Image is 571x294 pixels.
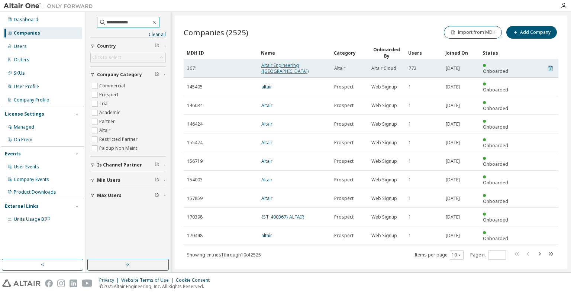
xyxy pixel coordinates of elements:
a: Altair [261,121,272,127]
span: Max Users [97,193,122,198]
span: Altair [334,65,345,71]
span: Web Signup [371,103,397,109]
span: Prospect [334,84,354,90]
span: Clear filter [155,43,159,49]
div: Privacy [99,277,121,283]
span: [DATE] [446,103,460,109]
span: Prospect [334,196,354,201]
span: Onboarded [483,161,508,167]
div: External Links [5,203,39,209]
img: Altair One [4,2,97,10]
span: 170398 [187,214,203,220]
span: [DATE] [446,177,460,183]
span: Web Signup [371,140,397,146]
span: 155474 [187,140,203,146]
div: SKUs [14,70,25,76]
span: Web Signup [371,84,397,90]
img: linkedin.svg [70,280,77,287]
span: Min Users [97,177,120,183]
div: Company Profile [14,97,49,103]
span: Prospect [334,233,354,239]
div: Dashboard [14,17,38,23]
span: 1 [409,158,411,164]
span: Companies (2525) [184,27,248,38]
a: Altair [261,177,272,183]
a: Altair [261,195,272,201]
span: Onboarded [483,142,508,149]
div: Managed [14,124,34,130]
button: Import from MDH [444,26,502,39]
div: Status [483,47,514,59]
span: Onboarded [483,105,508,112]
span: 145405 [187,84,203,90]
div: Joined On [445,47,477,59]
a: altair [261,232,272,239]
span: 1 [409,121,411,127]
div: Click to select [91,53,165,62]
span: [DATE] [446,233,460,239]
a: altair [261,84,272,90]
div: MDH ID [187,47,255,59]
span: 1 [409,103,411,109]
label: Restricted Partner [99,135,139,144]
span: Prospect [334,214,354,220]
span: Web Signup [371,196,397,201]
span: Onboarded [483,217,508,223]
span: Units Usage BI [14,216,50,222]
label: Altair [99,126,112,135]
span: Onboarded [483,124,508,130]
label: Partner [99,117,116,126]
a: Altair [261,102,272,109]
label: Commercial [99,81,126,90]
div: Cookie Consent [176,277,214,283]
span: Items per page [414,250,464,260]
label: Prospect [99,90,120,99]
div: User Profile [14,84,39,90]
div: Companies [14,30,40,36]
span: 772 [409,65,416,71]
a: Altair Engineering ([GEOGRAPHIC_DATA]) [261,62,309,74]
div: Orders [14,57,29,63]
img: youtube.svg [82,280,93,287]
span: Web Signup [371,214,397,220]
label: Trial [99,99,110,108]
span: Web Signup [371,121,397,127]
div: Category [334,47,365,59]
button: Add Company [506,26,557,39]
span: Onboarded [483,68,508,74]
span: Prospect [334,103,354,109]
div: License Settings [5,111,44,117]
button: Max Users [90,187,166,204]
span: Onboarded [483,198,508,204]
span: 1 [409,233,411,239]
span: [DATE] [446,158,460,164]
span: Prospect [334,158,354,164]
span: [DATE] [446,84,460,90]
span: 170448 [187,233,203,239]
img: instagram.svg [57,280,65,287]
span: Clear filter [155,177,159,183]
span: Page n. [470,250,506,260]
button: Country [90,38,166,54]
div: Onboarded By [371,46,402,59]
span: Prospect [334,121,354,127]
span: Onboarded [483,180,508,186]
span: 1 [409,84,411,90]
div: Users [14,43,27,49]
span: Is Channel Partner [97,162,142,168]
span: Web Signup [371,177,397,183]
label: Academic [99,108,122,117]
a: {ST_400367} ALTAIR [261,214,304,220]
span: 1 [409,196,411,201]
span: Onboarded [483,87,508,93]
div: Events [5,151,21,157]
span: [DATE] [446,140,460,146]
p: © 2025 Altair Engineering, Inc. All Rights Reserved. [99,283,214,290]
span: Web Signup [371,233,397,239]
a: Altair [261,139,272,146]
div: On Prem [14,137,32,143]
div: Product Downloads [14,189,56,195]
div: Click to select [92,55,121,61]
span: Altair Cloud [371,65,396,71]
span: 1 [409,140,411,146]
